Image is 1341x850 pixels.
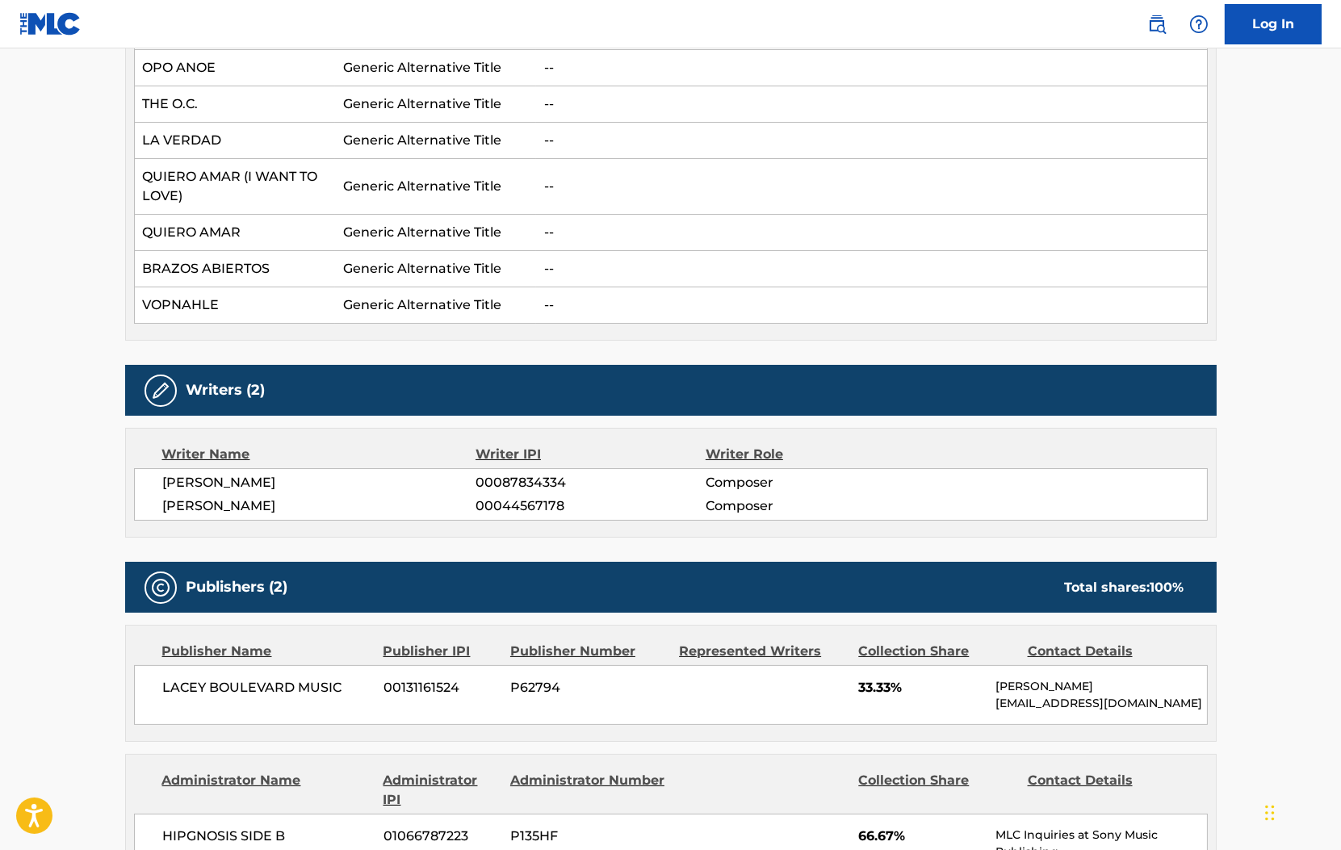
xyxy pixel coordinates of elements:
[1147,15,1167,34] img: search
[706,445,915,464] div: Writer Role
[706,496,915,516] span: Composer
[510,771,667,810] div: Administrator Number
[134,50,335,86] td: OPO ANOE
[186,578,288,597] h5: Publishers (2)
[858,678,983,697] span: 33.33%
[162,642,371,661] div: Publisher Name
[510,827,667,846] span: P135HF
[163,827,372,846] span: HIPGNOSIS SIDE B
[858,771,1015,810] div: Collection Share
[1150,580,1184,595] span: 100 %
[335,123,536,159] td: Generic Alternative Title
[510,678,667,697] span: P62794
[383,642,498,661] div: Publisher IPI
[1265,789,1275,837] div: Drag
[335,86,536,123] td: Generic Alternative Title
[335,287,536,324] td: Generic Alternative Title
[151,381,170,400] img: Writers
[383,678,498,697] span: 00131161524
[163,473,476,492] span: [PERSON_NAME]
[162,771,371,810] div: Administrator Name
[536,251,1207,287] td: --
[335,215,536,251] td: Generic Alternative Title
[163,496,476,516] span: [PERSON_NAME]
[536,86,1207,123] td: --
[476,445,706,464] div: Writer IPI
[995,678,1206,695] p: [PERSON_NAME]
[1225,4,1322,44] a: Log In
[1260,773,1341,850] iframe: Chat Widget
[335,159,536,215] td: Generic Alternative Title
[510,642,667,661] div: Publisher Number
[995,695,1206,712] p: [EMAIL_ADDRESS][DOMAIN_NAME]
[706,473,915,492] span: Composer
[1065,578,1184,597] div: Total shares:
[134,123,335,159] td: LA VERDAD
[536,50,1207,86] td: --
[162,445,476,464] div: Writer Name
[335,251,536,287] td: Generic Alternative Title
[1028,642,1184,661] div: Contact Details
[536,215,1207,251] td: --
[134,215,335,251] td: QUIERO AMAR
[383,827,498,846] span: 01066787223
[186,381,266,400] h5: Writers (2)
[151,578,170,597] img: Publishers
[134,251,335,287] td: BRAZOS ABIERTOS
[383,771,498,810] div: Administrator IPI
[134,159,335,215] td: QUIERO AMAR (I WANT TO LOVE)
[536,159,1207,215] td: --
[476,496,705,516] span: 00044567178
[858,827,983,846] span: 66.67%
[858,642,1015,661] div: Collection Share
[335,50,536,86] td: Generic Alternative Title
[19,12,82,36] img: MLC Logo
[1141,8,1173,40] a: Public Search
[163,678,372,697] span: LACEY BOULEVARD MUSIC
[679,642,846,661] div: Represented Writers
[476,473,705,492] span: 00087834334
[1183,8,1215,40] div: Help
[134,287,335,324] td: VOPNAHLE
[134,86,335,123] td: THE O.C.
[1028,771,1184,810] div: Contact Details
[1189,15,1209,34] img: help
[536,287,1207,324] td: --
[536,123,1207,159] td: --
